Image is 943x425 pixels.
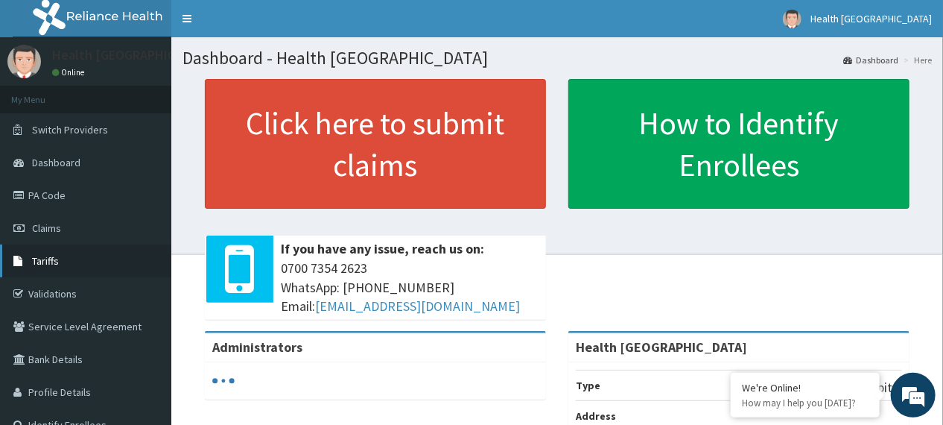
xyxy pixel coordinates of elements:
[7,45,41,78] img: User Image
[212,370,235,392] svg: audio-loading
[205,79,546,209] a: Click here to submit claims
[52,48,218,62] p: Health [GEOGRAPHIC_DATA]
[32,254,59,268] span: Tariffs
[843,54,898,66] a: Dashboard
[315,297,520,315] a: [EMAIL_ADDRESS][DOMAIN_NAME]
[182,48,932,68] h1: Dashboard - Health [GEOGRAPHIC_DATA]
[52,67,88,78] a: Online
[576,409,616,423] b: Address
[783,10,801,28] img: User Image
[281,259,539,316] span: 0700 7354 2623 WhatsApp: [PHONE_NUMBER] Email:
[576,339,747,356] strong: Health [GEOGRAPHIC_DATA]
[576,379,600,392] b: Type
[32,221,61,235] span: Claims
[32,156,80,169] span: Dashboard
[742,397,869,409] p: How may I help you today?
[810,12,932,25] span: Health [GEOGRAPHIC_DATA]
[568,79,909,209] a: How to Identify Enrollees
[742,381,869,394] div: We're Online!
[212,339,302,356] b: Administrators
[281,240,484,257] b: If you have any issue, reach us on:
[32,123,108,136] span: Switch Providers
[900,54,932,66] li: Here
